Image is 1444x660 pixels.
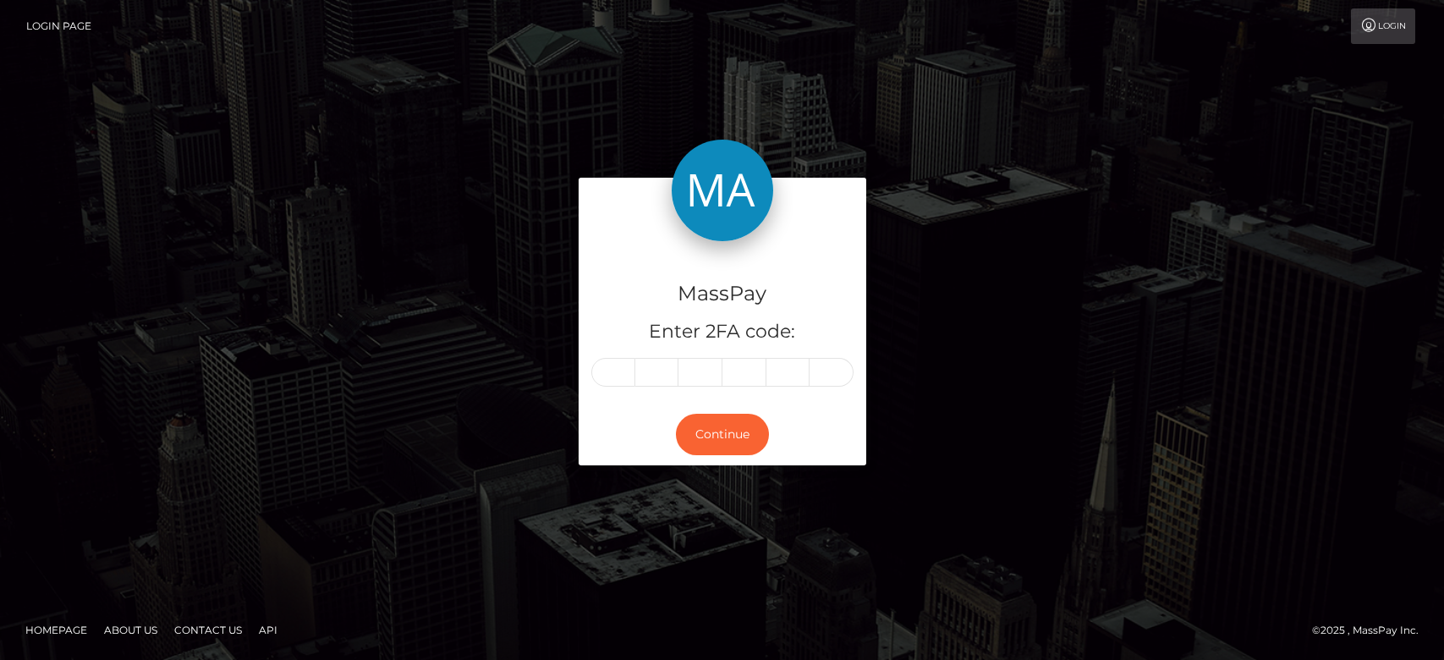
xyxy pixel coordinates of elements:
[672,140,773,241] img: MassPay
[1312,621,1431,640] div: © 2025 , MassPay Inc.
[19,617,94,643] a: Homepage
[167,617,249,643] a: Contact Us
[97,617,164,643] a: About Us
[591,319,854,345] h5: Enter 2FA code:
[591,279,854,309] h4: MassPay
[252,617,284,643] a: API
[1351,8,1415,44] a: Login
[676,414,769,455] button: Continue
[26,8,91,44] a: Login Page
